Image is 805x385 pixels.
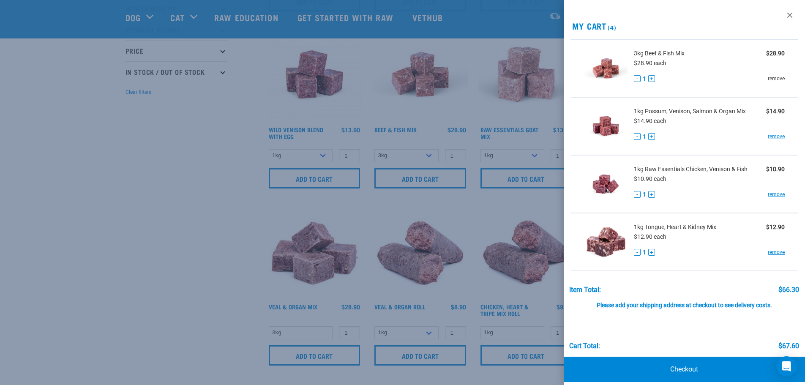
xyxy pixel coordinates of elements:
button: + [648,133,655,140]
button: - [634,249,641,256]
span: $10.90 each [634,175,666,182]
button: + [648,191,655,198]
img: Beef & Fish Mix [584,46,628,90]
a: remove [768,75,785,82]
strong: $10.90 [766,166,785,172]
button: + [648,75,655,82]
div: $66.30 [778,286,799,294]
a: remove [768,248,785,256]
button: - [634,191,641,198]
span: 1kg Possum, Venison, Salmon & Organ Mix [634,107,746,116]
strong: $14.90 [766,108,785,115]
span: 1 [643,248,646,257]
span: $14.90 each [634,117,666,124]
img: Tongue, Heart & Kidney Mix [584,220,628,264]
div: Item Total: [569,286,601,294]
img: Possum, Venison, Salmon & Organ Mix [584,104,628,148]
strong: $28.90 [766,50,785,57]
span: $12.90 each [634,233,666,240]
button: + [648,249,655,256]
span: 1kg Tongue, Heart & Kidney Mix [634,223,716,232]
img: Raw Essentials Chicken, Venison & Fish [584,162,628,206]
span: 1kg Raw Essentials Chicken, Venison & Fish [634,165,748,174]
button: - [634,133,641,140]
div: Open Intercom Messenger [776,356,797,377]
div: Please add your shipping address at checkout to see delivery costs. [569,294,799,309]
span: 1 [643,132,646,141]
span: 3kg Beef & Fish Mix [634,49,685,58]
button: - [634,75,641,82]
a: remove [768,191,785,198]
div: Cart total: [569,342,600,350]
span: 1 [643,190,646,199]
strong: $12.90 [766,224,785,230]
a: remove [768,133,785,140]
span: 1 [643,74,646,83]
div: $67.60 [778,342,799,350]
span: $28.90 each [634,60,666,66]
span: (4) [606,26,616,29]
